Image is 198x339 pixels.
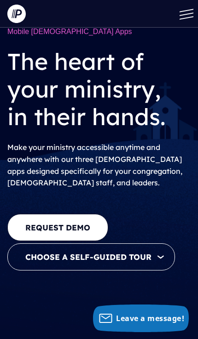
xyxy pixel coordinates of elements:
[7,214,108,241] a: REQUEST DEMO
[116,313,184,323] span: Leave a message!
[7,143,182,187] span: Make your ministry accessible anytime and anywhere with our three [DEMOGRAPHIC_DATA] apps designe...
[7,243,175,270] button: Choose a Self-guided Tour
[7,40,186,138] h2: The heart of your ministry, in their hands.
[93,305,189,332] button: Leave a message!
[7,23,186,40] h1: Mobile [DEMOGRAPHIC_DATA] Apps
